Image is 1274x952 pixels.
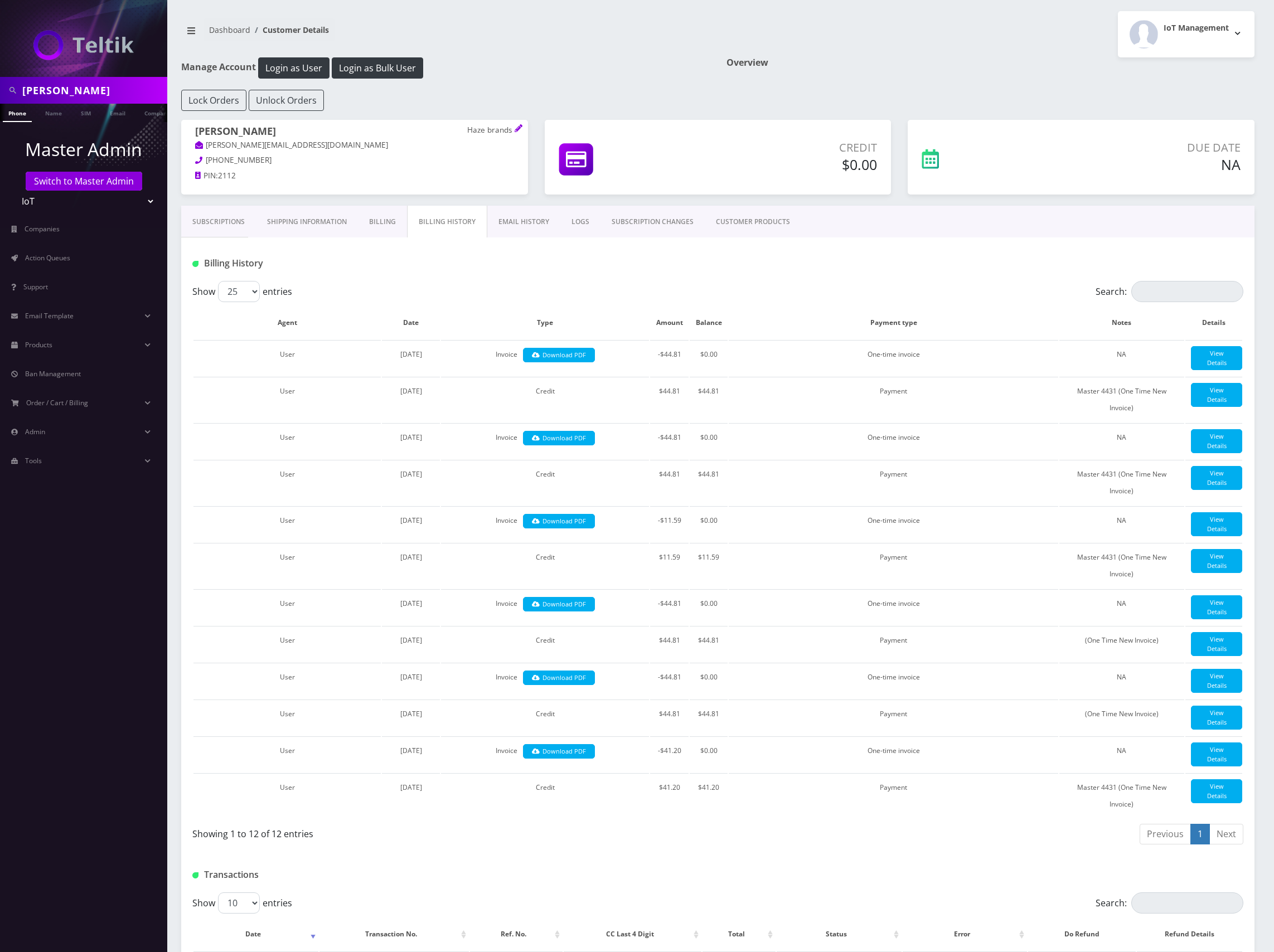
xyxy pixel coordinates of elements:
td: Invoice [441,589,649,625]
span: [DATE] [400,599,422,608]
a: View Details [1191,383,1242,407]
th: Transaction No.: activate to sort column ascending [319,918,469,950]
a: View Details [1191,706,1242,730]
h5: NA [1034,156,1241,173]
p: Due Date [1034,139,1241,156]
span: Support [23,282,48,292]
a: Dashboard [209,25,250,35]
a: Download PDF [523,597,595,612]
td: -$41.20 [650,736,689,772]
td: Payment [729,626,1058,662]
a: EMAIL HISTORY [487,206,560,238]
th: Total: activate to sort column ascending [703,918,776,950]
span: Ban Management [25,369,81,378]
td: Payment [729,543,1058,588]
td: $0.00 [690,663,728,698]
span: Admin [25,427,45,436]
a: Previous [1140,824,1191,844]
td: $11.59 [650,543,689,588]
a: CUSTOMER PRODUCTS [705,206,801,238]
th: Do Refund [1028,918,1136,950]
a: Company [139,104,176,121]
select: Showentries [218,892,260,914]
span: Tools [25,456,42,465]
td: $44.81 [690,626,728,662]
th: Details [1185,307,1242,339]
td: NA [1059,423,1184,459]
td: Invoice [441,736,649,772]
a: View Details [1191,669,1242,693]
th: Type [441,307,649,339]
a: Subscriptions [181,206,256,238]
th: Agent [193,307,381,339]
td: User [193,377,381,422]
a: Download PDF [523,671,595,686]
td: Payment [729,700,1058,735]
h2: IoT Management [1164,23,1229,33]
span: Order / Cart / Billing [26,398,88,407]
td: NA [1059,663,1184,698]
li: Customer Details [250,24,329,36]
th: Refund Details [1137,918,1242,950]
td: Invoice [441,423,649,459]
span: [DATE] [400,349,422,359]
h1: Manage Account [181,57,710,79]
td: $44.81 [650,377,689,422]
td: $44.81 [650,700,689,735]
td: One-time invoice [729,663,1058,698]
span: Email Template [25,311,74,320]
td: -$44.81 [650,423,689,459]
nav: breadcrumb [181,18,710,50]
td: User [193,543,381,588]
a: Name [40,104,67,121]
p: Credit [698,139,877,156]
button: Login as Bulk User [332,57,423,79]
a: Shipping Information [256,206,358,238]
h1: Transactions [192,870,531,880]
td: Invoice [441,340,649,376]
a: Next [1209,824,1243,844]
input: Search: [1131,281,1243,302]
a: Login as User [256,61,332,73]
a: Login as Bulk User [332,61,423,73]
td: User [193,340,381,376]
span: Companies [25,224,60,234]
td: $44.81 [690,377,728,422]
a: Billing History [407,206,487,238]
select: Showentries [218,281,260,302]
td: User [193,589,381,625]
td: $44.81 [650,460,689,505]
label: Search: [1096,892,1243,914]
input: Search: [1131,892,1243,914]
td: (One Time New Invoice) [1059,626,1184,662]
td: Invoice [441,663,649,698]
a: LOGS [560,206,600,238]
td: $41.20 [690,773,728,818]
td: One-time invoice [729,340,1058,376]
td: Credit [441,460,649,505]
td: Credit [441,543,649,588]
td: Master 4431 (One Time New Invoice) [1059,543,1184,588]
a: Switch to Master Admin [26,172,142,191]
td: $0.00 [690,506,728,542]
th: Notes [1059,307,1184,339]
td: User [193,736,381,772]
th: Date: activate to sort column ascending [193,918,318,950]
a: View Details [1191,512,1242,536]
span: [DATE] [400,552,422,562]
span: Action Queues [25,253,70,263]
a: PIN: [195,171,218,182]
a: Download PDF [523,744,595,759]
td: (One Time New Invoice) [1059,700,1184,735]
td: $44.81 [650,626,689,662]
th: CC Last 4 Digit: activate to sort column ascending [564,918,701,950]
a: SIM [75,104,96,121]
td: Master 4431 (One Time New Invoice) [1059,460,1184,505]
td: User [193,626,381,662]
h1: [PERSON_NAME] [195,125,514,139]
td: Master 4431 (One Time New Invoice) [1059,377,1184,422]
a: View Details [1191,779,1242,803]
td: -$44.81 [650,589,689,625]
td: Master 4431 (One Time New Invoice) [1059,773,1184,818]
